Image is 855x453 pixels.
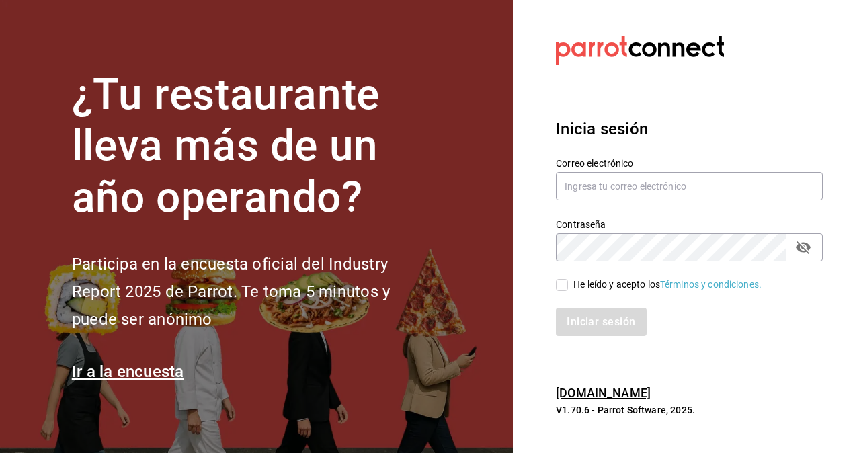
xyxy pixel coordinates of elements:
[72,69,435,224] h1: ¿Tu restaurante lleva más de un año operando?
[556,158,823,167] label: Correo electrónico
[556,386,651,400] a: [DOMAIN_NAME]
[660,279,762,290] a: Términos y condiciones.
[573,278,762,292] div: He leído y acepto los
[556,403,823,417] p: V1.70.6 - Parrot Software, 2025.
[72,362,184,381] a: Ir a la encuesta
[556,117,823,141] h3: Inicia sesión
[556,172,823,200] input: Ingresa tu correo electrónico
[556,219,823,229] label: Contraseña
[72,251,435,333] h2: Participa en la encuesta oficial del Industry Report 2025 de Parrot. Te toma 5 minutos y puede se...
[792,236,815,259] button: passwordField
